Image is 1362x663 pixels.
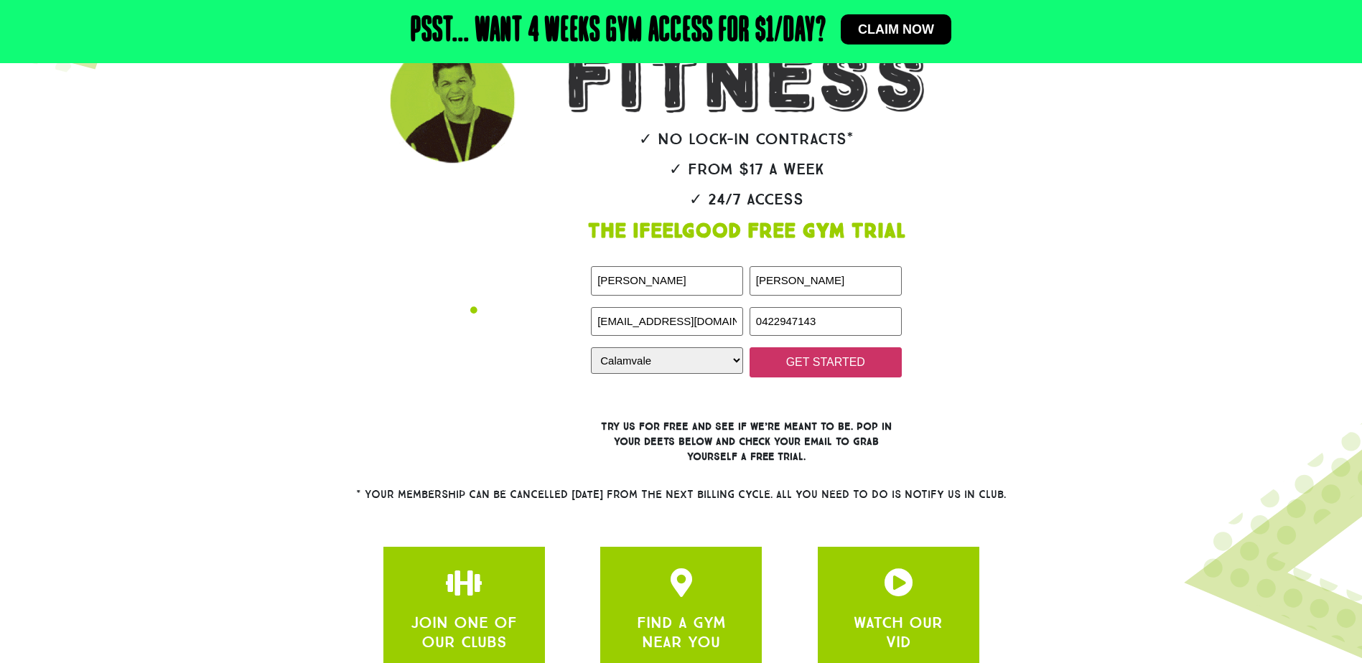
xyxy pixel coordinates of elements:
[411,613,517,651] a: JOIN ONE OF OUR CLUBS
[449,568,478,597] a: apbct__label_id__gravity_form
[750,266,902,296] input: LAST NAME
[525,131,969,147] h2: ✓ No lock-in contracts*
[854,613,943,651] a: WATCH OUR VID
[525,192,969,207] h2: ✓ 24/7 Access
[750,307,902,337] input: PHONE
[591,266,743,296] input: FIRST NAME
[841,14,951,44] a: Claim now
[525,222,969,242] h1: The IfeelGood Free Gym Trial
[304,489,1058,500] h2: * Your membership can be cancelled [DATE] from the next billing cycle. All you need to do is noti...
[884,568,913,597] a: apbct__label_id__gravity_form
[858,23,934,36] span: Claim now
[750,347,902,377] input: GET STARTED
[667,568,696,597] a: apbct__label_id__gravity_form
[525,161,969,177] h2: ✓ From $17 a week
[591,307,743,337] input: Email
[637,613,726,651] a: FIND A GYM NEAR YOU
[411,14,826,49] h2: Psst... Want 4 weeks gym access for $1/day?
[591,419,902,464] h3: Try us for free and see if we’re meant to be. Pop in your deets below and check your email to gra...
